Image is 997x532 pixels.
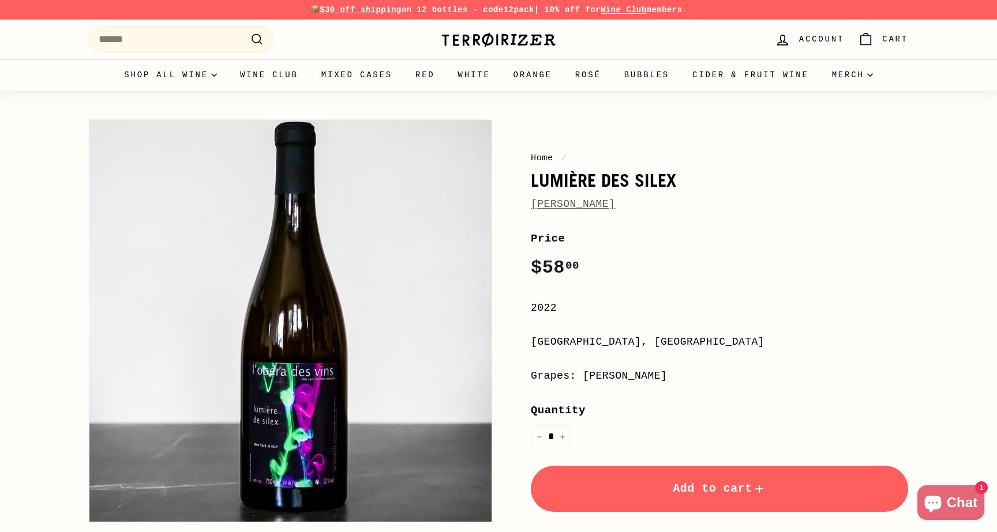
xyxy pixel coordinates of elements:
[799,33,844,46] span: Account
[531,257,579,278] span: $58
[564,59,613,90] a: Rosé
[113,59,228,90] summary: Shop all wine
[228,59,310,90] a: Wine Club
[531,171,908,190] h1: Lumière des Silex
[601,5,647,14] a: Wine Club
[310,59,404,90] a: Mixed Cases
[531,425,571,448] input: quantity
[531,368,908,384] div: Grapes: [PERSON_NAME]
[914,485,988,523] inbox-online-store-chat: Shopify online store chat
[66,59,931,90] div: Primary
[673,482,766,495] span: Add to cart
[559,153,570,163] span: /
[531,230,908,247] label: Price
[531,402,908,419] label: Quantity
[565,259,579,272] sup: 00
[504,5,534,14] strong: 12pack
[320,5,402,14] span: $30 off shipping
[502,59,564,90] a: Orange
[531,153,553,163] a: Home
[681,59,820,90] a: Cider & Fruit Wine
[613,59,681,90] a: Bubbles
[531,300,908,316] div: 2022
[531,151,908,165] nav: breadcrumbs
[531,425,548,448] button: Reduce item quantity by one
[531,466,908,512] button: Add to cart
[554,425,571,448] button: Increase item quantity by one
[820,59,884,90] summary: Merch
[768,22,851,56] a: Account
[531,198,615,210] a: [PERSON_NAME]
[882,33,908,46] span: Cart
[404,59,447,90] a: Red
[89,3,908,16] p: 📦 on 12 bottles - code | 10% off for members.
[851,22,915,56] a: Cart
[447,59,502,90] a: White
[531,334,908,350] div: [GEOGRAPHIC_DATA], [GEOGRAPHIC_DATA]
